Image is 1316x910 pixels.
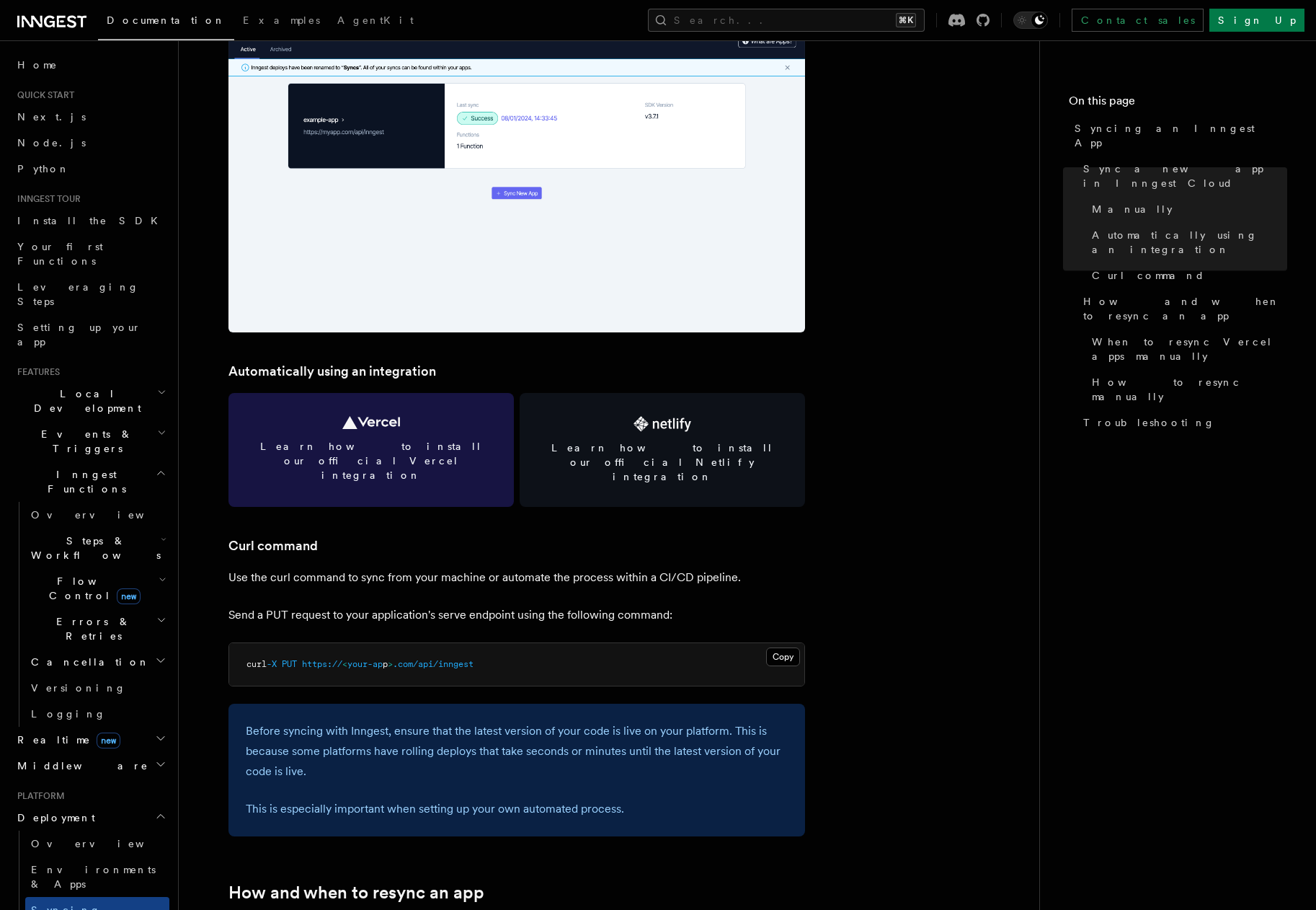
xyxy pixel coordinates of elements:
span: > [388,659,393,669]
span: When to resync Vercel apps manually [1092,335,1287,363]
button: Flow Controlnew [25,568,169,609]
a: Leveraging Steps [12,274,169,314]
a: Overview [25,502,169,528]
span: Inngest tour [12,193,81,205]
a: Documentation [98,4,234,40]
span: new [117,588,141,604]
button: Copy [766,648,800,666]
span: https:// [302,659,342,669]
span: Documentation [107,14,226,26]
a: Python [12,156,169,182]
button: Search...⌘K [648,9,925,32]
a: Setting up your app [12,314,169,355]
span: Versioning [31,682,126,694]
span: Platform [12,790,65,802]
a: Overview [25,831,169,857]
span: Errors & Retries [25,614,156,643]
span: How to resync manually [1092,375,1287,404]
a: Curl command [1086,262,1287,288]
a: How to resync manually [1086,369,1287,410]
span: Quick start [12,89,74,101]
span: Leveraging Steps [17,281,139,307]
a: Curl command [228,536,318,556]
span: Overview [31,509,179,521]
span: -X [267,659,277,669]
span: PUT [282,659,297,669]
a: Syncing an Inngest App [1069,115,1287,156]
button: Toggle dark mode [1013,12,1048,29]
button: Local Development [12,381,169,421]
button: Middleware [12,753,169,779]
span: Next.js [17,111,86,123]
a: Your first Functions [12,234,169,274]
a: Automatically using an integration [228,361,436,381]
a: Learn how to install our official Vercel integration [228,393,514,507]
button: Steps & Workflows [25,528,169,568]
span: Sync a new app in Inngest Cloud [1083,162,1287,190]
span: Examples [243,14,320,26]
a: Sign Up [1209,9,1304,32]
span: Automatically using an integration [1092,228,1287,257]
a: How and when to resync an app [228,883,484,903]
span: your-ap [347,659,383,669]
span: Install the SDK [17,215,166,226]
span: Learn how to install our official Vercel integration [246,439,497,482]
span: Troubleshooting [1083,415,1215,430]
a: Contact sales [1072,9,1204,32]
span: Local Development [12,386,157,415]
a: Install the SDK [12,208,169,234]
span: Learn how to install our official Netlify integration [537,441,788,484]
button: Errors & Retries [25,609,169,649]
button: Deployment [12,805,169,831]
button: Cancellation [25,649,169,675]
button: Events & Triggers [12,421,169,461]
a: Next.js [12,104,169,130]
a: Manually [1086,196,1287,222]
kbd: ⌘K [896,13,916,27]
a: How and when to resync an app [1077,288,1287,329]
span: curl [246,659,267,669]
a: Environments & Apps [25,857,169,897]
span: Python [17,163,70,175]
a: AgentKit [329,4,422,39]
span: Cancellation [25,655,150,669]
a: Versioning [25,675,169,701]
a: Troubleshooting [1077,410,1287,436]
button: Inngest Functions [12,461,169,502]
span: Features [12,366,60,378]
a: Home [12,52,169,78]
span: new [97,733,120,748]
a: When to resync Vercel apps manually [1086,329,1287,369]
span: Steps & Workflows [25,534,161,562]
a: Automatically using an integration [1086,222,1287,262]
button: Realtimenew [12,727,169,753]
a: Node.js [12,130,169,156]
span: Inngest Functions [12,467,156,496]
p: This is especially important when setting up your own automated process. [246,799,788,819]
a: Logging [25,701,169,727]
span: Environments & Apps [31,864,156,890]
span: Node.js [17,137,86,149]
span: Realtime [12,733,120,747]
span: < [342,659,347,669]
span: p [383,659,388,669]
a: Learn how to install our official Netlify integration [520,393,805,507]
span: Deployment [12,810,95,825]
span: Home [17,58,58,72]
span: Logging [31,708,106,720]
h4: On this page [1069,92,1287,115]
span: Events & Triggers [12,427,157,456]
a: Examples [234,4,329,39]
span: Your first Functions [17,241,103,267]
span: Manually [1092,202,1173,216]
p: Send a PUT request to your application's serve endpoint using the following command: [228,605,805,625]
span: Curl command [1092,268,1205,283]
span: Middleware [12,759,148,773]
span: Syncing an Inngest App [1075,121,1287,150]
span: .com/api/inngest [393,659,474,669]
span: Overview [31,838,179,849]
span: Setting up your app [17,322,141,348]
a: Sync a new app in Inngest Cloud [1077,156,1287,196]
span: AgentKit [337,14,414,26]
p: Before syncing with Inngest, ensure that the latest version of your code is live on your platform... [246,721,788,782]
